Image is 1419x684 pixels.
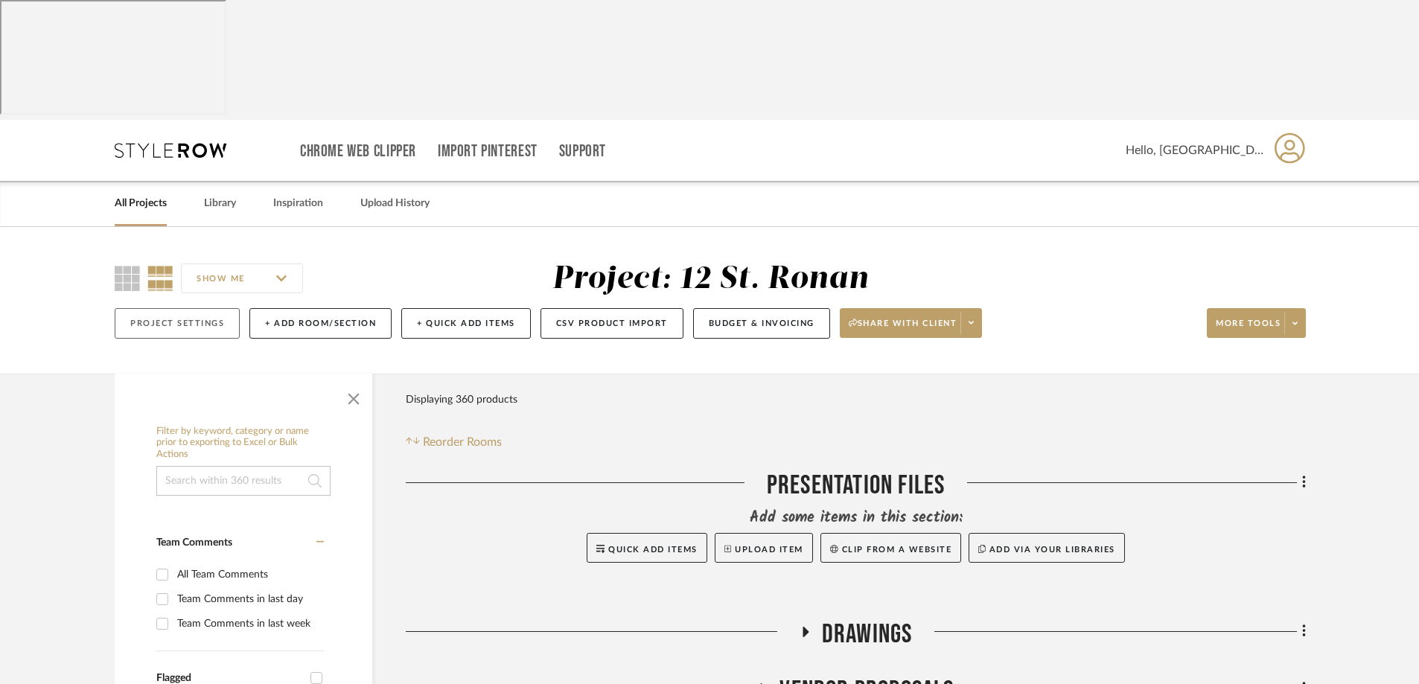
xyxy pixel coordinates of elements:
div: Team Comments in last week [177,612,320,636]
button: Close [339,381,369,411]
button: Upload Item [715,533,813,563]
button: Budget & Invoicing [693,308,830,339]
div: Team Comments in last day [177,587,320,611]
button: Quick Add Items [587,533,707,563]
input: Search within 360 results [156,466,331,496]
span: Team Comments [156,537,232,548]
button: Clip from a website [820,533,961,563]
a: Library [204,194,236,214]
button: More tools [1207,308,1306,338]
button: CSV Product Import [541,308,683,339]
span: More tools [1216,318,1281,340]
span: Hello, [GEOGRAPHIC_DATA] [1126,141,1263,159]
button: Reorder Rooms [406,433,502,451]
span: DRAWINGS [822,619,913,651]
span: Reorder Rooms [423,433,502,451]
span: Quick Add Items [608,546,698,554]
a: Inspiration [273,194,323,214]
button: Share with client [840,308,983,338]
button: + Add Room/Section [249,308,392,339]
a: Upload History [360,194,430,214]
div: Project: 12 St. Ronan [552,263,868,295]
h6: Filter by keyword, category or name prior to exporting to Excel or Bulk Actions [156,426,331,461]
div: Add some items in this section: [406,508,1306,528]
span: Share with client [849,318,957,340]
button: + Quick Add Items [401,308,531,339]
button: Add via your libraries [969,533,1125,563]
a: All Projects [115,194,167,214]
div: All Team Comments [177,563,320,586]
a: Support [559,145,606,158]
button: Project Settings [115,308,240,339]
a: Chrome Web Clipper [300,145,416,158]
div: Displaying 360 products [406,385,517,415]
a: Import Pinterest [438,145,538,158]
